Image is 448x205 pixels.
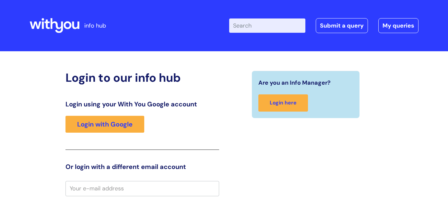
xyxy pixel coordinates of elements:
a: Login with Google [65,116,144,133]
p: info hub [84,20,106,31]
a: Login here [258,94,308,112]
h2: Login to our info hub [65,71,219,85]
input: Search [229,18,305,33]
h3: Login using your With You Google account [65,100,219,108]
a: My queries [378,18,419,33]
span: Are you an Info Manager? [258,78,331,88]
input: Your e-mail address [65,181,219,196]
a: Submit a query [316,18,368,33]
h3: Or login with a different email account [65,163,219,171]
